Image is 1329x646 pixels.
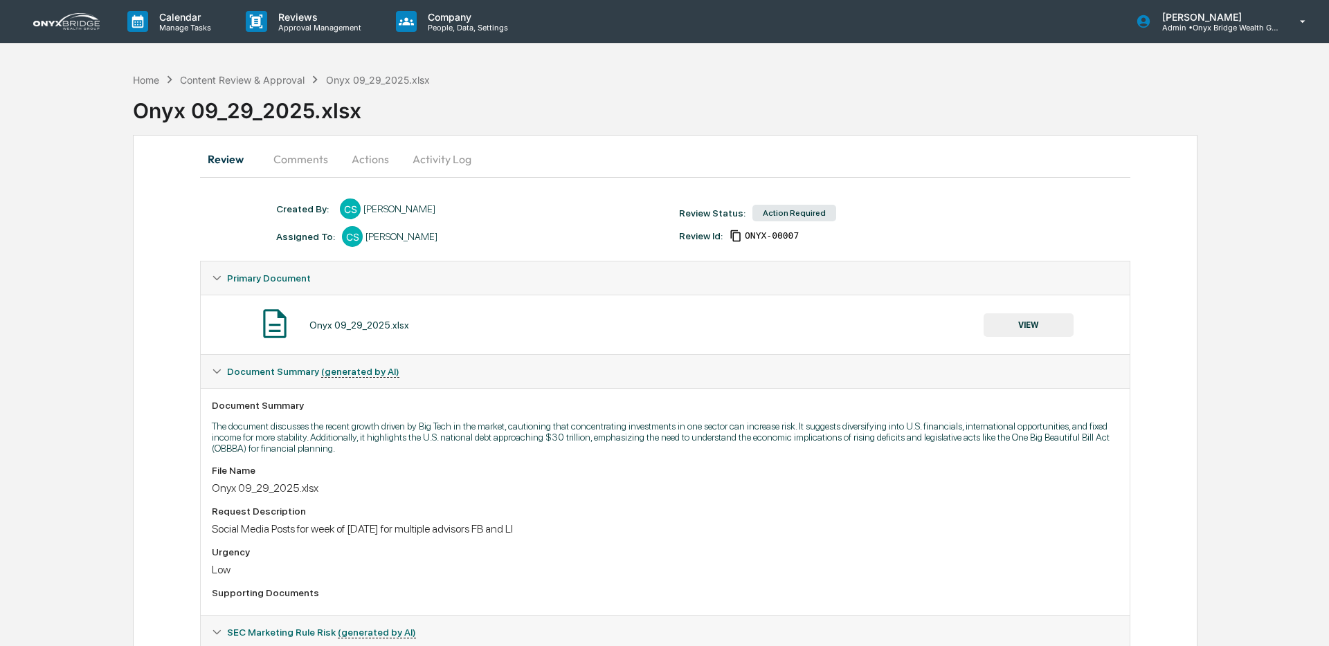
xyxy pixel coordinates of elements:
div: [PERSON_NAME] [365,231,437,242]
div: Assigned To: [276,231,335,242]
p: Calendar [148,11,218,23]
button: VIEW [984,313,1074,337]
div: CS [342,226,363,247]
div: Document Summary [212,400,1119,411]
img: logo [33,13,100,30]
iframe: Open customer support [1285,600,1322,638]
button: Activity Log [401,142,482,176]
p: Reviews [267,11,368,23]
p: People, Data, Settings [417,23,515,33]
span: Primary Document [227,273,311,284]
div: Created By: ‎ ‎ [276,203,333,214]
button: Actions [339,142,401,176]
div: Social Media Posts for week of [DATE] for multiple advisors FB and LI [212,522,1119,535]
button: Comments [262,142,339,176]
div: Content Review & Approval [180,74,305,86]
div: Review Status: [679,207,745,219]
div: Primary Document [201,295,1130,354]
div: Home [133,74,159,86]
span: Document Summary [227,366,399,377]
p: Manage Tasks [148,23,218,33]
u: (generated by AI) [338,627,416,638]
u: (generated by AI) [321,366,399,378]
div: Urgency [212,546,1119,557]
div: Onyx 09_29_2025.xlsx [309,320,409,331]
img: Document Icon [257,306,292,341]
div: Document Summary (generated by AI) [201,388,1130,615]
div: Action Required [752,205,836,221]
div: CS [340,199,361,219]
div: Request Description [212,506,1119,517]
div: Review Id: [679,230,723,241]
div: secondary tabs example [200,142,1130,176]
div: Onyx 09_29_2025.xlsx [326,74,430,86]
p: [PERSON_NAME] [1151,11,1280,23]
p: Company [417,11,515,23]
div: Supporting Documents [212,587,1119,598]
div: Onyx 09_29_2025.xlsx [212,481,1119,495]
p: Admin • Onyx Bridge Wealth Group LLC [1151,23,1280,33]
div: Onyx 09_29_2025.xlsx [133,87,1329,123]
div: Document Summary (generated by AI) [201,355,1130,388]
span: SEC Marketing Rule Risk [227,627,416,638]
p: The document discusses the recent growth driven by Big Tech in the market, cautioning that concen... [212,421,1119,454]
span: 0a2d8120-66c6-4265-8864-44d7c5a7cace [745,230,799,241]
div: File Name [212,465,1119,476]
div: [PERSON_NAME] [363,203,435,214]
div: Primary Document [201,261,1130,295]
p: Approval Management [267,23,368,33]
button: Review [200,142,262,176]
div: Low [212,563,1119,576]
